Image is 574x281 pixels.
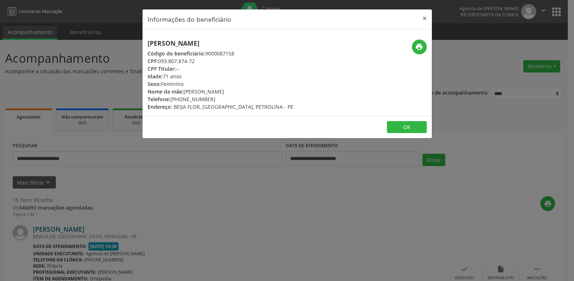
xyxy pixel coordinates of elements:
i: print [415,43,423,51]
div: [PERSON_NAME] [148,88,293,95]
div: -- [148,65,293,73]
button: print [412,40,427,54]
div: 093.807.874-72 [148,57,293,65]
div: Feminino [148,80,293,88]
span: CPF Titular: [148,65,176,72]
span: BEIJA FLOR, [GEOGRAPHIC_DATA], PETROLINA - PE [174,103,293,110]
span: Endereço: [148,103,172,110]
div: 9000087158 [148,50,293,57]
span: Nome da mãe: [148,88,183,95]
button: Close [417,9,432,27]
span: Código do beneficiário: [148,50,205,57]
div: 71 anos [148,73,293,80]
h5: Informações do beneficiário [148,15,231,24]
span: CPF: [148,58,158,65]
h5: [PERSON_NAME] [148,40,293,47]
div: [PHONE_NUMBER] [148,95,293,103]
span: Idade: [148,73,163,80]
button: OK [387,121,427,133]
span: Sexo: [148,80,161,87]
span: Telefone: [148,96,170,103]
